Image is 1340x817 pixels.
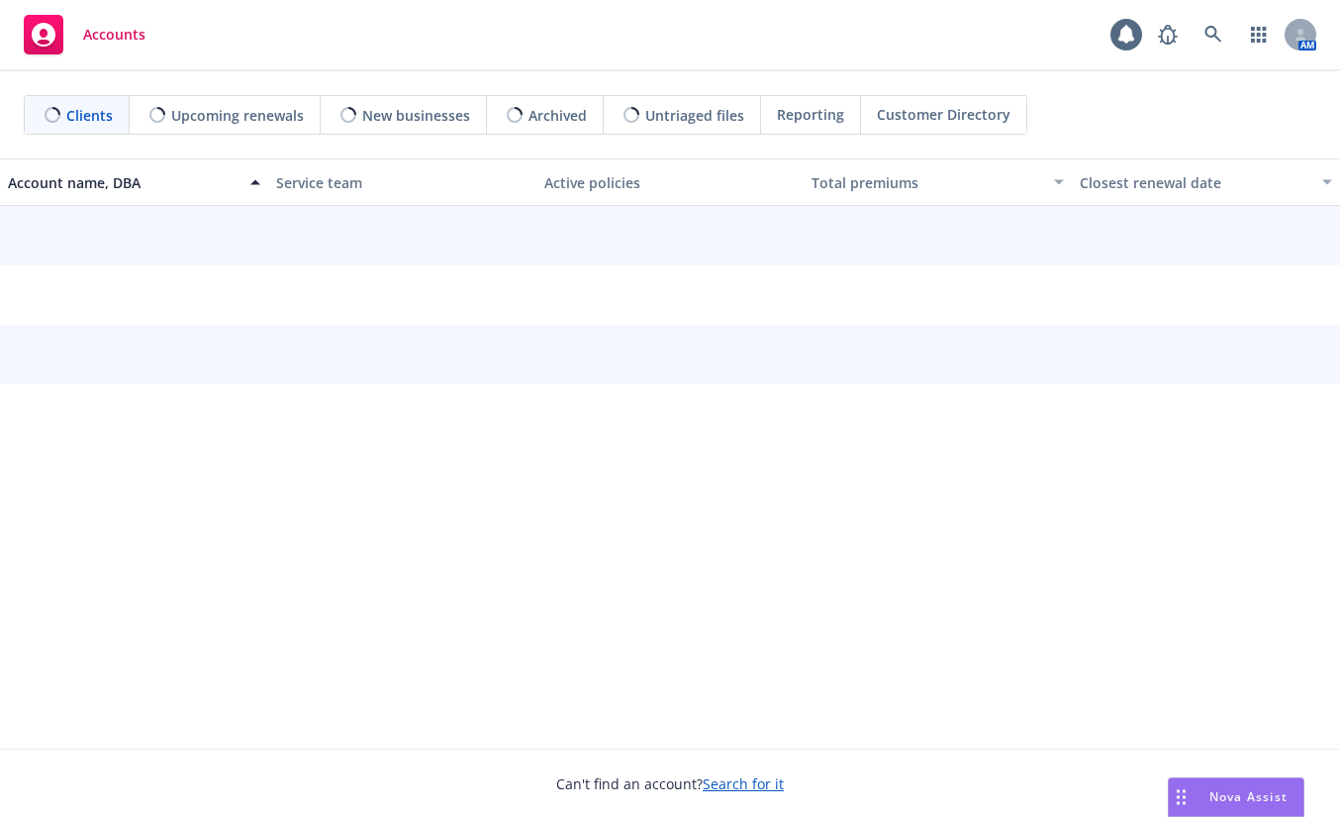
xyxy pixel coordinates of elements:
[16,7,153,62] a: Accounts
[812,172,1042,193] div: Total premiums
[645,105,744,126] span: Untriaged files
[528,105,587,126] span: Archived
[804,158,1072,206] button: Total premiums
[1168,777,1304,817] button: Nova Assist
[1239,15,1279,54] a: Switch app
[1072,158,1340,206] button: Closest renewal date
[268,158,536,206] button: Service team
[536,158,805,206] button: Active policies
[83,27,145,43] span: Accounts
[362,105,470,126] span: New businesses
[8,172,239,193] div: Account name, DBA
[171,105,304,126] span: Upcoming renewals
[1169,778,1194,816] div: Drag to move
[1209,788,1288,805] span: Nova Assist
[1080,172,1310,193] div: Closest renewal date
[544,172,797,193] div: Active policies
[556,773,784,794] span: Can't find an account?
[276,172,528,193] div: Service team
[1148,15,1188,54] a: Report a Bug
[777,104,844,125] span: Reporting
[1194,15,1233,54] a: Search
[703,774,784,793] a: Search for it
[877,104,1010,125] span: Customer Directory
[66,105,113,126] span: Clients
